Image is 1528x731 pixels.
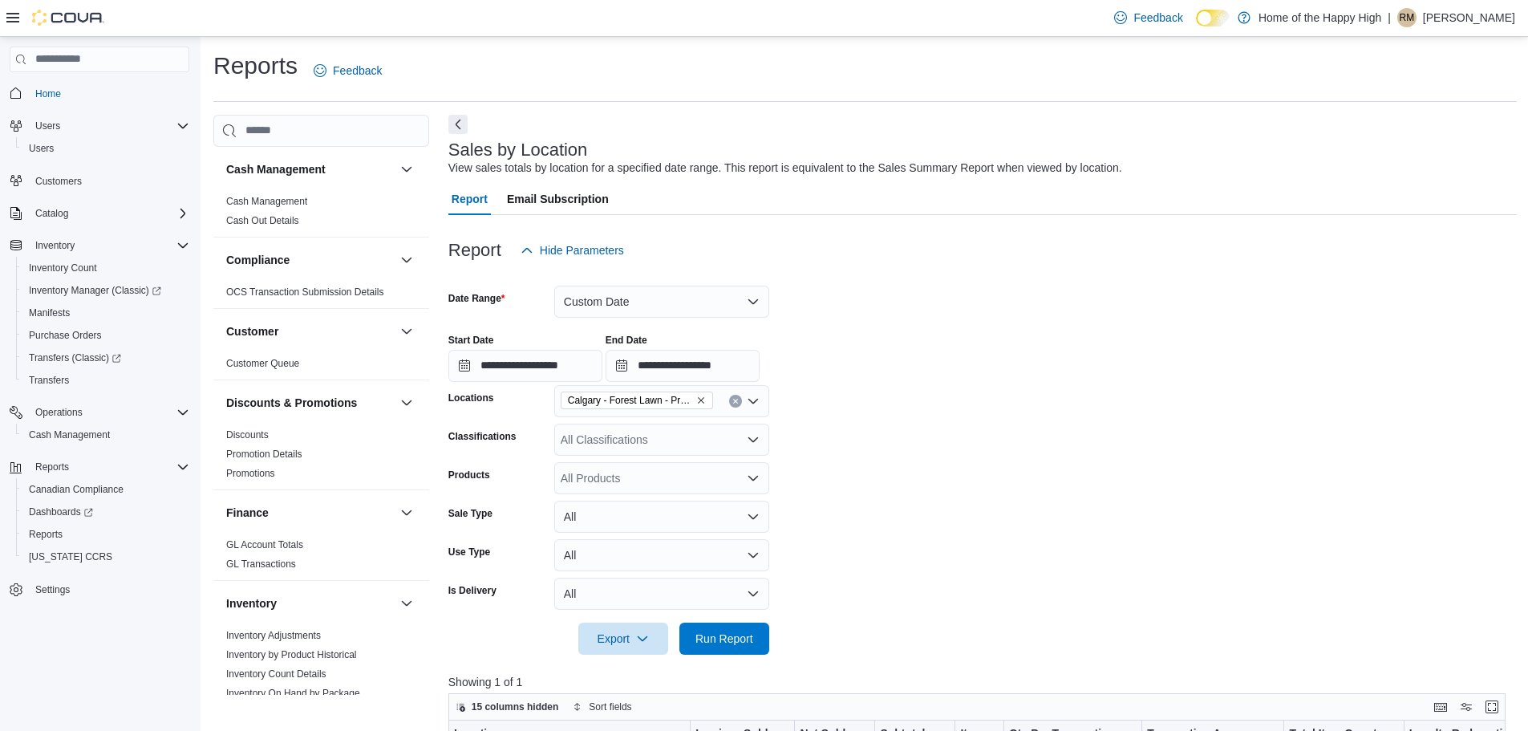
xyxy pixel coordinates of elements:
div: Finance [213,535,429,580]
span: 15 columns hidden [472,701,559,713]
div: View sales totals by location for a specified date range. This report is equivalent to the Sales ... [448,160,1122,177]
h3: Customer [226,323,278,339]
a: Inventory Count Details [226,668,326,680]
span: Feedback [333,63,382,79]
label: Is Delivery [448,584,496,597]
span: Sort fields [589,701,631,713]
p: Showing 1 of 1 [448,674,1517,690]
button: Cash Management [16,424,196,446]
a: Manifests [22,303,76,323]
a: GL Account Totals [226,539,303,550]
button: Open list of options [747,395,760,408]
button: Export [578,623,668,655]
span: GL Transactions [226,558,296,571]
h3: Inventory [226,595,277,611]
button: Settings [3,578,196,601]
span: Catalog [35,207,68,220]
span: Transfers [29,374,69,387]
nav: Complex example [10,75,189,644]
button: Discounts & Promotions [226,395,394,411]
button: Clear input [729,395,742,408]
button: Hide Parameters [514,234,630,266]
span: Transfers (Classic) [29,351,121,364]
span: Inventory Count [29,262,97,274]
button: Run Report [679,623,769,655]
h3: Sales by Location [448,140,588,160]
h3: Report [448,241,501,260]
input: Press the down key to open a popover containing a calendar. [606,350,760,382]
span: Inventory On Hand by Package [226,687,360,700]
a: [US_STATE] CCRS [22,547,119,567]
div: Rebecca MacNeill [1397,8,1417,27]
span: Transfers [22,371,189,390]
span: Promotions [226,467,275,480]
label: End Date [606,334,647,347]
a: Cash Management [226,196,307,207]
a: Transfers (Classic) [22,348,128,368]
span: Dashboards [22,502,189,522]
span: Canadian Compliance [29,483,124,496]
span: Purchase Orders [29,329,102,342]
button: Catalog [3,202,196,225]
img: Cova [32,10,104,26]
label: Use Type [448,546,490,558]
a: Transfers [22,371,75,390]
button: 15 columns hidden [449,697,565,717]
button: Customer [226,323,394,339]
span: Catalog [29,204,189,223]
button: Finance [226,505,394,521]
button: Inventory [397,594,416,613]
span: Users [35,120,60,132]
label: Products [448,469,490,481]
h3: Cash Management [226,161,326,177]
button: Operations [3,401,196,424]
button: Customer [397,322,416,341]
label: Classifications [448,430,517,443]
span: Inventory Manager (Classic) [22,281,189,300]
span: Feedback [1133,10,1182,26]
span: Users [29,142,54,155]
button: Users [3,115,196,137]
span: Customers [35,175,82,188]
span: Inventory by Product Historical [226,648,357,661]
label: Start Date [448,334,494,347]
p: | [1388,8,1391,27]
a: Inventory On Hand by Package [226,688,360,699]
span: Operations [35,406,83,419]
a: Customer Queue [226,358,299,369]
a: Inventory Count [22,258,103,278]
a: Reports [22,525,69,544]
button: Reports [29,457,75,477]
span: Dark Mode [1196,26,1197,27]
span: [US_STATE] CCRS [29,550,112,563]
button: Reports [16,523,196,546]
span: Cash Management [29,428,110,441]
div: Compliance [213,282,429,308]
button: Operations [29,403,89,422]
button: Catalog [29,204,75,223]
span: Inventory Manager (Classic) [29,284,161,297]
span: Reports [29,528,63,541]
button: Compliance [226,252,394,268]
h3: Discounts & Promotions [226,395,357,411]
button: Inventory [3,234,196,257]
button: Inventory Count [16,257,196,279]
button: Users [16,137,196,160]
a: Promotions [226,468,275,479]
span: Operations [29,403,189,422]
span: Inventory [35,239,75,252]
span: Settings [29,579,189,599]
button: All [554,539,769,571]
span: GL Account Totals [226,538,303,551]
span: Home [29,83,189,104]
a: Inventory Manager (Classic) [16,279,196,302]
button: Next [448,115,468,134]
span: Reports [29,457,189,477]
a: Promotion Details [226,449,302,460]
span: Manifests [22,303,189,323]
a: Inventory Adjustments [226,630,321,641]
button: [US_STATE] CCRS [16,546,196,568]
a: Transfers (Classic) [16,347,196,369]
button: Custom Date [554,286,769,318]
div: Cash Management [213,192,429,237]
